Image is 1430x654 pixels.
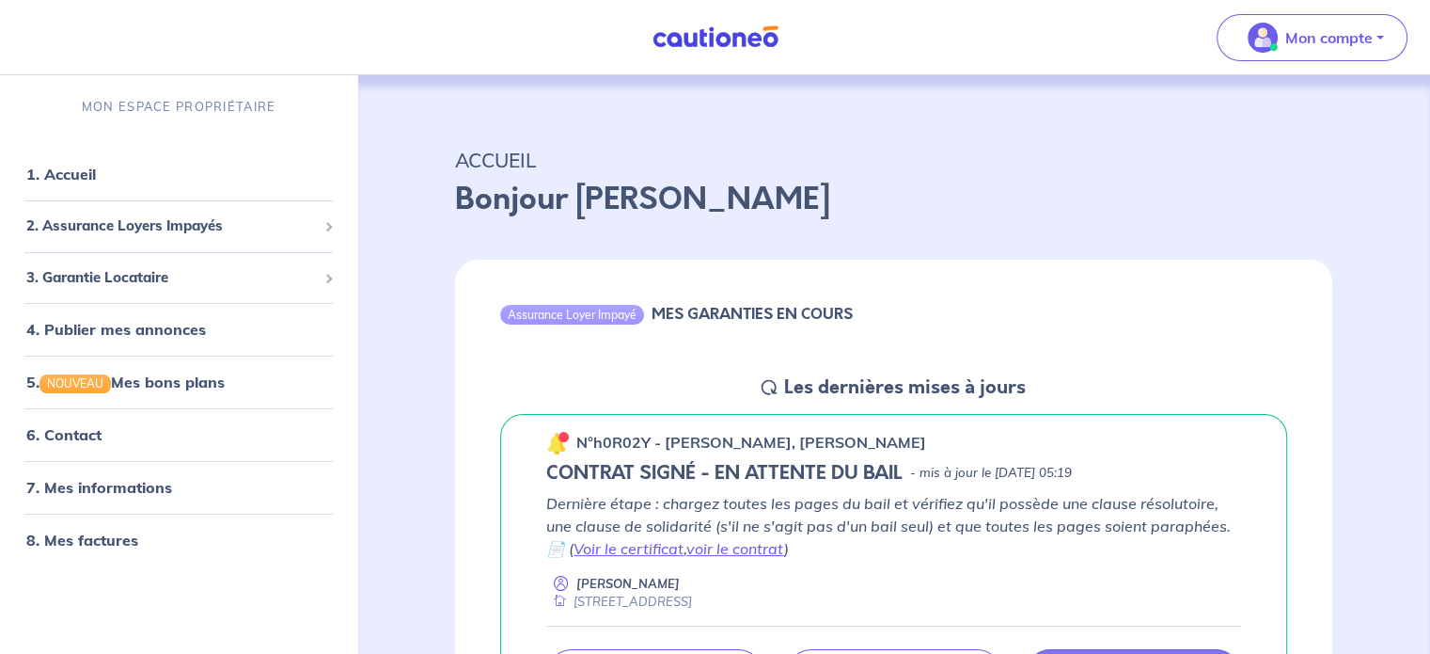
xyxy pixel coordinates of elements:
[910,464,1072,483] p: - mis à jour le [DATE] 05:19
[26,215,317,237] span: 2. Assurance Loyers Impayés
[26,531,138,550] a: 8. Mes factures
[8,311,350,348] div: 4. Publier mes annonces
[8,521,350,559] div: 8. Mes factures
[546,462,1241,485] div: state: CONTRACT-SIGNED, Context: NEW,MAYBE-CERTIFICATE,RELATIONSHIP,LESSOR-DOCUMENTS
[82,98,275,116] p: MON ESPACE PROPRIÉTAIRE
[26,425,102,444] a: 6. Contact
[8,260,350,296] div: 3. Garantie Locataire
[546,593,692,611] div: [STREET_ADDRESS]
[645,25,786,49] img: Cautioneo
[546,492,1241,560] p: Dernière étape : chargez toutes les pages du bail et vérifiez qu'il possède une clause résolutoir...
[8,208,350,245] div: 2. Assurance Loyers Impayés
[455,177,1332,222] p: Bonjour [PERSON_NAME]
[546,462,903,485] h5: CONTRAT SIGNÉ - EN ATTENTE DU BAIL
[784,376,1026,399] h5: Les dernières mises à jours
[1285,26,1373,49] p: Mon compte
[686,539,784,558] a: voir le contrat
[500,305,644,324] div: Assurance Loyer Impayé
[576,431,926,454] p: n°h0R02Y - [PERSON_NAME], [PERSON_NAME]
[576,575,680,593] p: [PERSON_NAME]
[8,155,350,193] div: 1. Accueil
[652,305,853,323] h6: MES GARANTIES EN COURS
[26,478,172,497] a: 7. Mes informations
[8,416,350,454] div: 6. Contact
[546,432,569,455] img: 🔔
[1217,14,1407,61] button: illu_account_valid_menu.svgMon compte
[26,320,206,339] a: 4. Publier mes annonces
[26,165,96,183] a: 1. Accueil
[574,539,684,558] a: Voir le certificat
[8,469,350,506] div: 7. Mes informations
[26,373,225,391] a: 5.NOUVEAUMes bons plans
[455,143,1332,177] p: ACCUEIL
[8,363,350,401] div: 5.NOUVEAUMes bons plans
[1248,23,1278,53] img: illu_account_valid_menu.svg
[26,267,317,289] span: 3. Garantie Locataire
